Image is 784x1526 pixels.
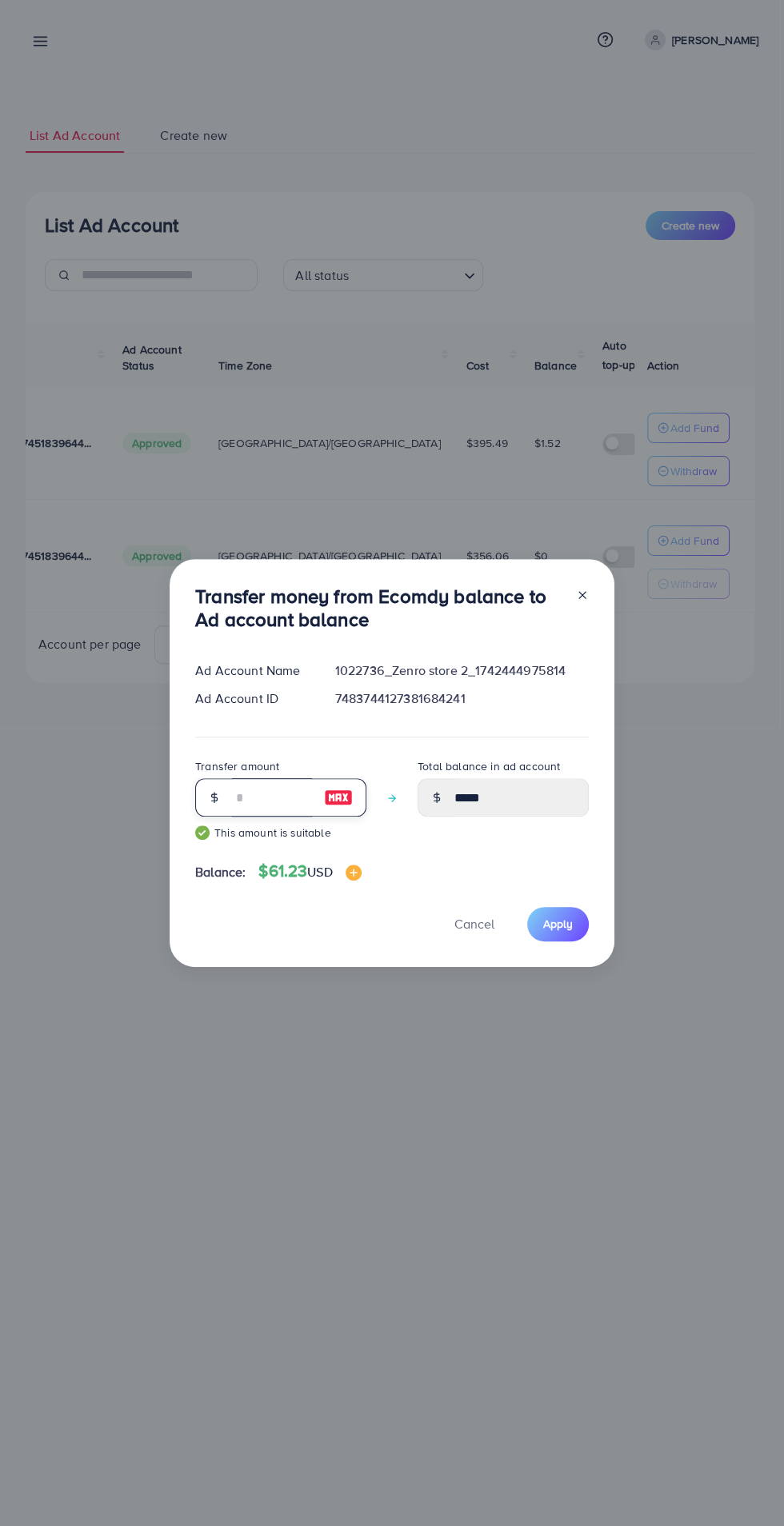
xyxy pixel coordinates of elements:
label: Total balance in ad account [418,758,560,774]
button: Apply [527,907,589,941]
label: Transfer amount [195,758,279,774]
div: 7483744127381684241 [322,689,602,708]
small: This amount is suitable [195,825,366,841]
span: Cancel [454,915,494,933]
img: image [346,865,362,881]
span: Apply [543,916,573,932]
h4: $61.23 [258,861,361,881]
div: Ad Account ID [182,689,322,708]
div: 1022736_Zenro store 2_1742444975814 [322,661,602,680]
button: Cancel [434,907,514,941]
span: USD [307,863,332,881]
img: image [324,788,353,807]
iframe: Chat [716,1454,772,1514]
img: guide [195,825,210,840]
div: Ad Account Name [182,661,322,680]
h3: Transfer money from Ecomdy balance to Ad account balance [195,585,563,631]
span: Balance: [195,863,246,881]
